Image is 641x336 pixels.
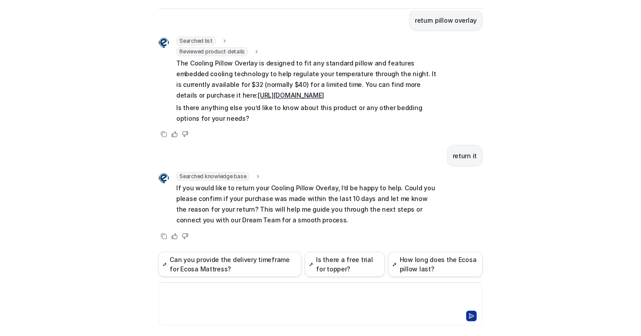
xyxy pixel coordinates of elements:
[415,15,477,26] p: return pillow overlay
[176,47,248,56] span: Reviewed product details
[158,173,169,184] img: Widget
[176,183,437,225] p: If you would like to return your Cooling Pillow Overlay, I’d be happy to help. Could you please c...
[453,151,477,161] p: return it
[158,37,169,48] img: Widget
[176,58,437,101] p: The Cooling Pillow Overlay is designed to fit any standard pillow and features embedded cooling t...
[176,102,437,124] p: Is there anything else you’d like to know about this product or any other bedding options for you...
[176,172,249,181] span: Searched knowledge base
[176,37,216,45] span: Searched list
[158,252,301,277] button: Can you provide the delivery timeframe for Ecosa Mattress?
[258,91,324,99] a: [URL][DOMAIN_NAME]
[388,252,483,277] button: How long does the Ecosa pillow last?
[305,252,385,277] button: Is there a free trial for topper?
